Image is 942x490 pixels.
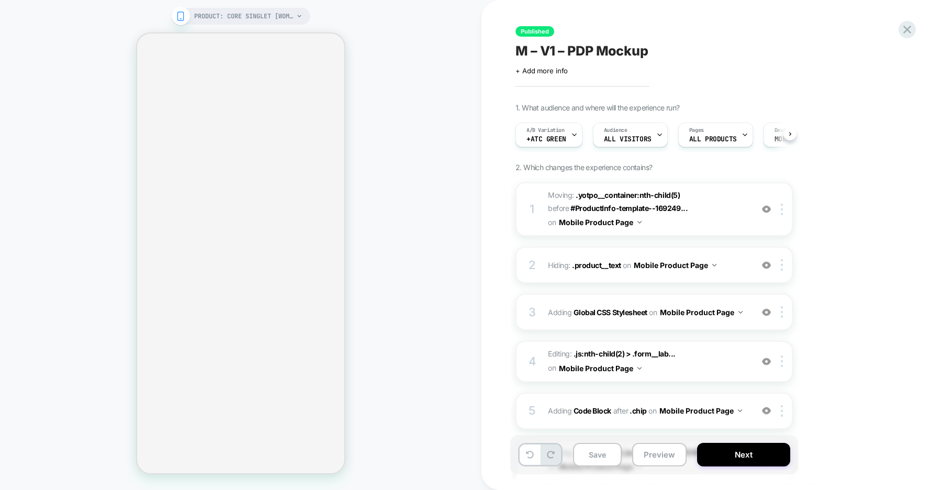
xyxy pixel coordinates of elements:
[194,8,294,25] span: PRODUCT: Core Singlet [womens organic cotton stretch black]
[762,261,771,270] img: crossed eye
[689,136,737,143] span: ALL PRODUCTS
[613,406,629,415] span: AFTER
[548,361,556,374] span: on
[649,306,657,319] span: on
[527,351,537,372] div: 4
[548,406,611,415] span: Adding
[781,204,783,215] img: close
[548,347,747,375] span: Editing :
[548,216,556,229] span: on
[548,305,747,320] span: Adding
[712,264,716,266] img: down arrow
[548,188,747,230] span: Moving:
[515,103,679,112] span: 1. What audience and where will the experience run?
[515,66,568,75] span: + Add more info
[604,127,627,134] span: Audience
[570,204,688,213] span: #ProductInfo-template--169249...
[559,361,642,376] button: Mobile Product Page
[573,443,622,466] button: Save
[527,199,537,220] div: 1
[738,409,742,412] img: down arrow
[781,405,783,417] img: close
[527,255,537,276] div: 2
[527,302,537,323] div: 3
[659,403,742,418] button: Mobile Product Page
[630,406,647,415] span: .chip
[775,136,798,143] span: MOBILE
[559,215,642,230] button: Mobile Product Page
[660,305,743,320] button: Mobile Product Page
[775,127,795,134] span: Devices
[762,406,771,415] img: crossed eye
[648,404,656,417] span: on
[604,136,652,143] span: All Visitors
[526,127,565,134] span: A/B Variation
[697,443,790,466] button: Next
[762,205,771,214] img: crossed eye
[526,136,566,143] span: +ATC Green
[515,163,652,172] span: 2. Which changes the experience contains?
[689,127,704,134] span: Pages
[738,311,743,314] img: down arrow
[548,204,569,213] span: before
[781,355,783,367] img: close
[527,400,537,421] div: 5
[781,259,783,271] img: close
[637,367,642,370] img: down arrow
[632,443,687,466] button: Preview
[634,258,716,273] button: Mobile Product Page
[574,406,611,415] b: Code Block
[623,259,631,272] span: on
[515,43,648,59] span: M – V1 – PDP Mockup
[637,221,642,224] img: down arrow
[762,357,771,366] img: crossed eye
[574,308,647,317] b: Global CSS Stylesheet
[762,308,771,317] img: crossed eye
[576,191,680,199] span: .yotpo__container:nth-child(5)
[548,258,747,273] span: Hiding :
[515,26,554,37] span: Published
[574,349,676,358] span: .js:nth-child(2) > .form__lab...
[572,261,621,270] span: .product__text
[781,306,783,318] img: close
